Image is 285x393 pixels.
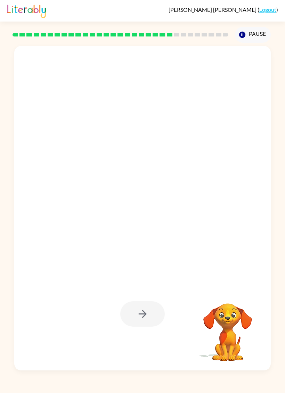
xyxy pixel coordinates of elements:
[7,3,46,18] img: Literably
[235,27,271,43] button: Pause
[259,6,276,13] a: Logout
[169,6,278,13] div: ( )
[169,6,258,13] span: [PERSON_NAME] [PERSON_NAME]
[193,293,262,362] video: Your browser must support playing .mp4 files to use Literably. Please try using another browser.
